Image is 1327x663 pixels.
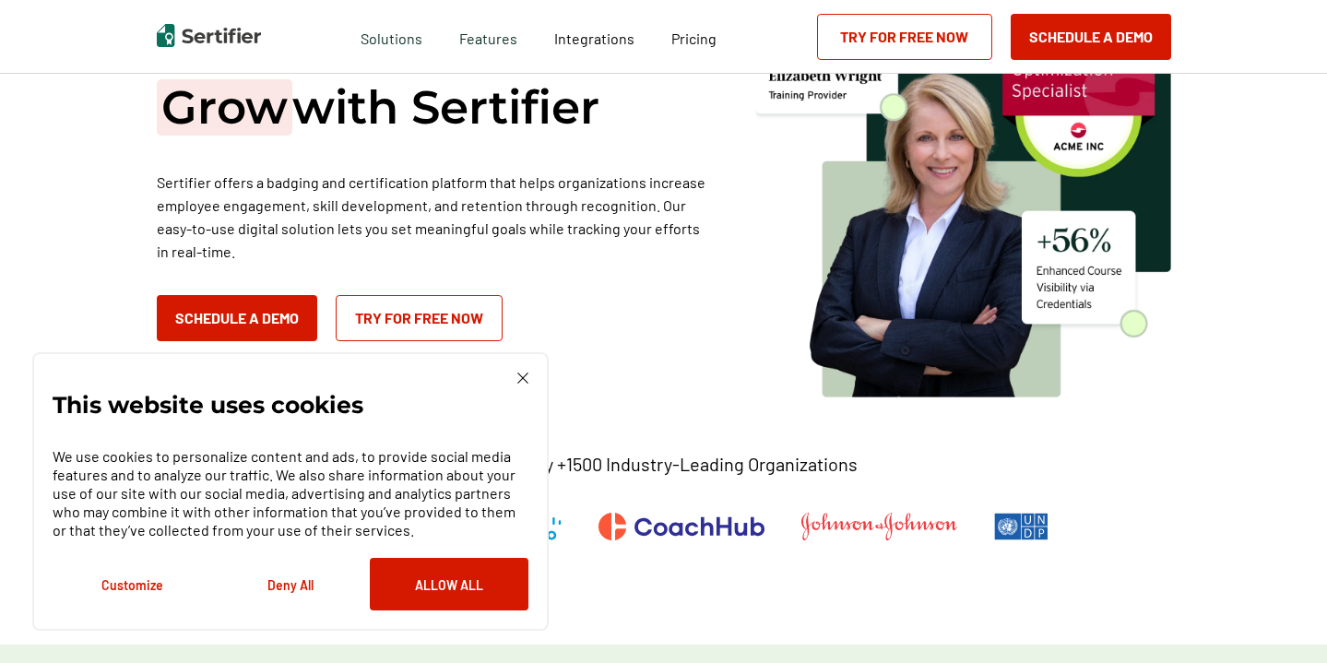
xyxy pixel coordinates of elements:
button: Schedule a Demo [1011,14,1171,60]
img: Johnson & Johnson [801,513,956,540]
p: Sertifier offers a badging and certification platform that helps organizations increase employee ... [157,171,710,263]
h1: with Sertifier [157,77,599,137]
button: Deny All [211,558,370,610]
p: Trusted by +1500 Industry-Leading Organizations [469,453,858,476]
span: Pricing [671,30,717,47]
span: Features [459,25,517,48]
img: solutions/startups hero [756,21,1171,397]
img: UNDP [994,513,1049,540]
a: Try for Free Now [817,14,992,60]
img: CoachHub [598,513,764,540]
p: This website uses cookies [53,396,363,414]
img: Sertifier | Digital Credentialing Platform [157,24,261,47]
button: Schedule a Demo [157,295,317,341]
button: Customize [53,558,211,610]
p: We use cookies to personalize content and ads, to provide social media features and to analyze ou... [53,447,528,539]
button: Allow All [370,558,528,610]
span: Integrations [554,30,634,47]
img: Cookie Popup Close [517,373,528,384]
span: Solutions [361,25,422,48]
span: Grow [157,79,292,136]
a: Pricing [671,25,717,48]
a: Try for Free Now [336,295,503,341]
a: Integrations [554,25,634,48]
